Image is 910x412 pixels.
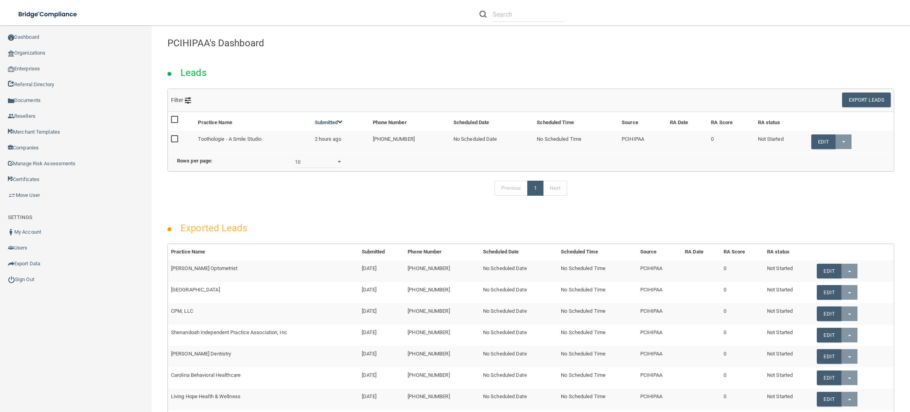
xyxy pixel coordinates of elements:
a: Edit [817,392,841,406]
th: RA Date [667,112,708,131]
td: 0 [720,260,764,282]
td: Toothologie - A Smile Studio [195,131,311,152]
td: [DATE] [359,346,405,367]
td: PCIHIPAA [637,389,682,410]
td: [PHONE_NUMBER] [404,367,480,389]
td: 0 [708,131,754,152]
td: [DATE] [359,282,405,303]
td: PCIHIPAA [637,346,682,367]
a: Next [543,181,567,196]
td: [DATE] [359,389,405,410]
td: [PHONE_NUMBER] [404,303,480,325]
th: Scheduled Date [450,112,534,131]
span: Filter [171,97,191,103]
td: Not Started [764,325,814,346]
a: Submitted [315,119,343,125]
td: Not Started [764,367,814,389]
img: enterprise.0d942306.png [8,66,14,72]
img: icon-users.e205127d.png [8,245,14,251]
td: No Scheduled Time [534,131,619,152]
img: ic_dashboard_dark.d01f4a41.png [8,34,14,41]
td: Not Started [764,260,814,282]
td: No Scheduled Time [558,389,637,410]
img: ic_power_dark.7ecde6b1.png [8,276,15,283]
td: Not Started [764,282,814,303]
td: 0 [720,282,764,303]
th: RA Date [682,244,720,260]
img: bridge_compliance_login_screen.278c3ca4.svg [12,6,85,23]
td: PCIHIPAA [637,367,682,389]
a: Edit [817,306,841,321]
img: icon-filter@2x.21656d0b.png [185,97,191,104]
td: [DATE] [359,325,405,346]
th: Scheduled Time [558,244,637,260]
td: [DATE] [359,260,405,282]
a: Edit [817,264,841,278]
th: Source [619,112,667,131]
td: PCIHIPAA [619,131,667,152]
th: Submitted [359,244,405,260]
th: Practice Name [168,244,359,260]
td: 0 [720,303,764,325]
td: No Scheduled Date [480,389,558,410]
th: Source [637,244,682,260]
td: No Scheduled Date [480,282,558,303]
td: No Scheduled Date [480,367,558,389]
th: RA Score [720,244,764,260]
th: Phone Number [370,112,450,131]
td: [PHONE_NUMBER] [404,260,480,282]
h2: Leads [173,62,214,84]
td: [PHONE_NUMBER] [404,325,480,346]
td: 0 [720,346,764,367]
td: No Scheduled Date [480,325,558,346]
td: [PERSON_NAME] Optometrist [168,260,359,282]
td: Living Hope Health & Wellness [168,389,359,410]
td: No Scheduled Time [558,346,637,367]
td: 0 [720,325,764,346]
input: Search [493,7,565,22]
td: PCIHIPAA [637,325,682,346]
a: Edit [817,328,841,342]
a: Edit [817,370,841,385]
td: Not Started [764,389,814,410]
td: CPM, LLC [168,303,359,325]
th: RA status [764,244,814,260]
td: Shenandoah Independent Practice Association, Inc [168,325,359,346]
th: RA Score [708,112,754,131]
td: PCIHIPAA [637,303,682,325]
img: briefcase.64adab9b.png [8,191,16,199]
img: ic_user_dark.df1a06c3.png [8,229,14,235]
td: [DATE] [359,367,405,389]
td: No Scheduled Time [558,260,637,282]
td: Not Started [755,131,808,152]
img: ic_reseller.de258add.png [8,113,14,119]
td: 0 [720,367,764,389]
th: Phone Number [404,244,480,260]
td: No Scheduled Time [558,325,637,346]
td: No Scheduled Time [558,303,637,325]
th: Scheduled Time [534,112,619,131]
td: 2 hours ago [312,131,370,152]
td: [PHONE_NUMBER] [404,282,480,303]
th: RA status [755,112,808,131]
td: No Scheduled Date [450,131,534,152]
img: icon-documents.8dae5593.png [8,98,14,104]
button: Export Leads [842,93,891,107]
td: [DATE] [359,303,405,325]
td: [PHONE_NUMBER] [404,389,480,410]
h4: PCIHIPAA's Dashboard [167,38,894,48]
td: Not Started [764,346,814,367]
a: Edit [817,349,841,364]
td: No Scheduled Date [480,346,558,367]
td: PCIHIPAA [637,260,682,282]
td: Not Started [764,303,814,325]
td: No Scheduled Date [480,260,558,282]
td: No Scheduled Time [558,282,637,303]
td: 0 [720,389,764,410]
a: Edit [817,285,841,300]
b: Rows per page: [177,158,212,164]
a: Previous [494,181,528,196]
td: No Scheduled Time [558,367,637,389]
a: 1 [527,181,543,196]
th: Practice Name [195,112,311,131]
